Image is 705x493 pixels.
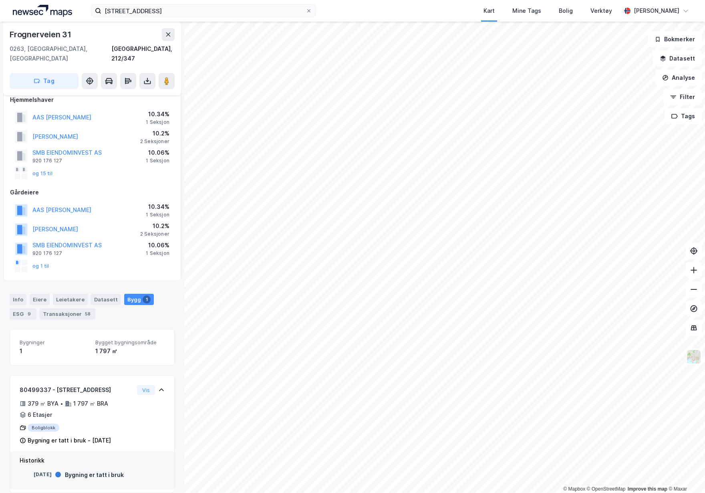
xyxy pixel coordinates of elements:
[28,410,52,420] div: 6 Etasjer
[512,6,541,16] div: Mine Tags
[10,73,79,89] button: Tag
[25,310,33,318] div: 9
[10,44,111,63] div: 0263, [GEOGRAPHIC_DATA], [GEOGRAPHIC_DATA]
[146,148,169,158] div: 10.06%
[559,6,573,16] div: Bolig
[563,486,585,492] a: Mapbox
[20,385,134,395] div: 80499337 - [STREET_ADDRESS]
[10,28,73,41] div: Frognerveien 31
[143,295,151,303] div: 1
[10,294,26,305] div: Info
[146,240,169,250] div: 10.06%
[91,294,121,305] div: Datasett
[140,221,169,231] div: 10.2%
[648,31,702,47] button: Bokmerker
[124,294,154,305] div: Bygg
[28,436,111,445] div: Bygning er tatt i bruk - [DATE]
[13,5,72,17] img: logo.a4113a55bc3d86da70a041830d287a7e.svg
[146,119,169,125] div: 1 Seksjon
[28,399,58,408] div: 379 ㎡ BYA
[146,109,169,119] div: 10.34%
[653,51,702,67] button: Datasett
[655,70,702,86] button: Analyse
[53,294,88,305] div: Leietakere
[587,486,626,492] a: OpenStreetMap
[146,212,169,218] div: 1 Seksjon
[665,455,705,493] iframe: Chat Widget
[10,95,174,105] div: Hjemmelshaver
[628,486,667,492] a: Improve this map
[146,250,169,257] div: 1 Seksjon
[101,5,306,17] input: Søk på adresse, matrikkel, gårdeiere, leietakere eller personer
[590,6,612,16] div: Verktøy
[140,138,169,145] div: 2 Seksjoner
[10,188,174,197] div: Gårdeiere
[140,129,169,138] div: 10.2%
[20,339,89,346] span: Bygninger
[40,308,95,319] div: Transaksjoner
[32,250,62,257] div: 920 176 127
[663,89,702,105] button: Filter
[483,6,495,16] div: Kart
[146,202,169,212] div: 10.34%
[20,471,52,478] div: [DATE]
[146,158,169,164] div: 1 Seksjon
[10,308,36,319] div: ESG
[140,231,169,237] div: 2 Seksjoner
[30,294,50,305] div: Eiere
[137,385,155,395] button: Vis
[111,44,175,63] div: [GEOGRAPHIC_DATA], 212/347
[95,346,165,356] div: 1 797 ㎡
[73,399,108,408] div: 1 797 ㎡ BRA
[32,158,62,164] div: 920 176 127
[686,349,701,364] img: Z
[665,108,702,124] button: Tags
[95,339,165,346] span: Bygget bygningsområde
[60,400,63,407] div: •
[83,310,92,318] div: 58
[20,346,89,356] div: 1
[20,456,165,465] div: Historikk
[634,6,679,16] div: [PERSON_NAME]
[65,470,124,480] div: Bygning er tatt i bruk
